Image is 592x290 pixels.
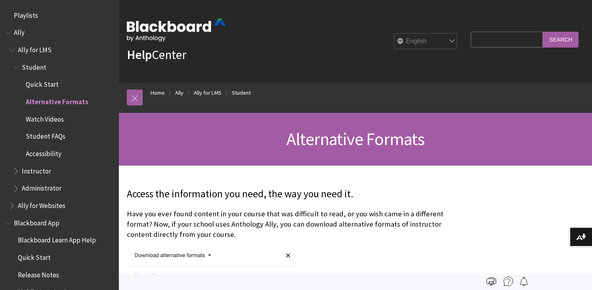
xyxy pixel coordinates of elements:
span: Student FAQs [26,130,65,141]
img: Follow this page [519,277,529,286]
img: Blackboard by Anthology [127,19,226,42]
nav: Book outline for Anthology Ally Help [5,26,114,212]
span: Student [22,61,46,71]
a: Ally [175,88,183,98]
strong: Help [127,47,152,63]
select: Site Language Selector [394,34,458,50]
span: Blackboard Learn App Help [18,234,96,244]
span: Alternative Formats [26,95,88,106]
a: Home [151,88,165,98]
input: Search [543,32,579,47]
img: More help [504,277,513,286]
img: Print [487,277,496,286]
span: Alternative Formats [286,128,424,150]
span: Quick Start [18,251,51,261]
span: Quick Start [26,78,59,89]
a: Student [232,88,251,98]
span: Release Notes [18,268,59,279]
span: Ally for Websites [18,199,65,210]
span: Watch Videos [26,113,64,123]
span: Ally [14,26,25,37]
span: Blackboard App [14,216,59,227]
p: Have you ever found content in your course that was difficult to read, or you wish came in a diff... [127,209,467,240]
span: Instructor [22,164,51,175]
span: Accessibility [26,147,61,158]
span: Playlists [14,9,38,19]
nav: Book outline for Playlists [5,9,114,22]
a: Ally for LMS [194,88,222,98]
p: Access the information you need, the way you need it. [127,187,467,201]
span: Administrator [22,182,61,193]
span: Ally for LMS [18,43,52,54]
a: HelpCenter [127,47,186,63]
